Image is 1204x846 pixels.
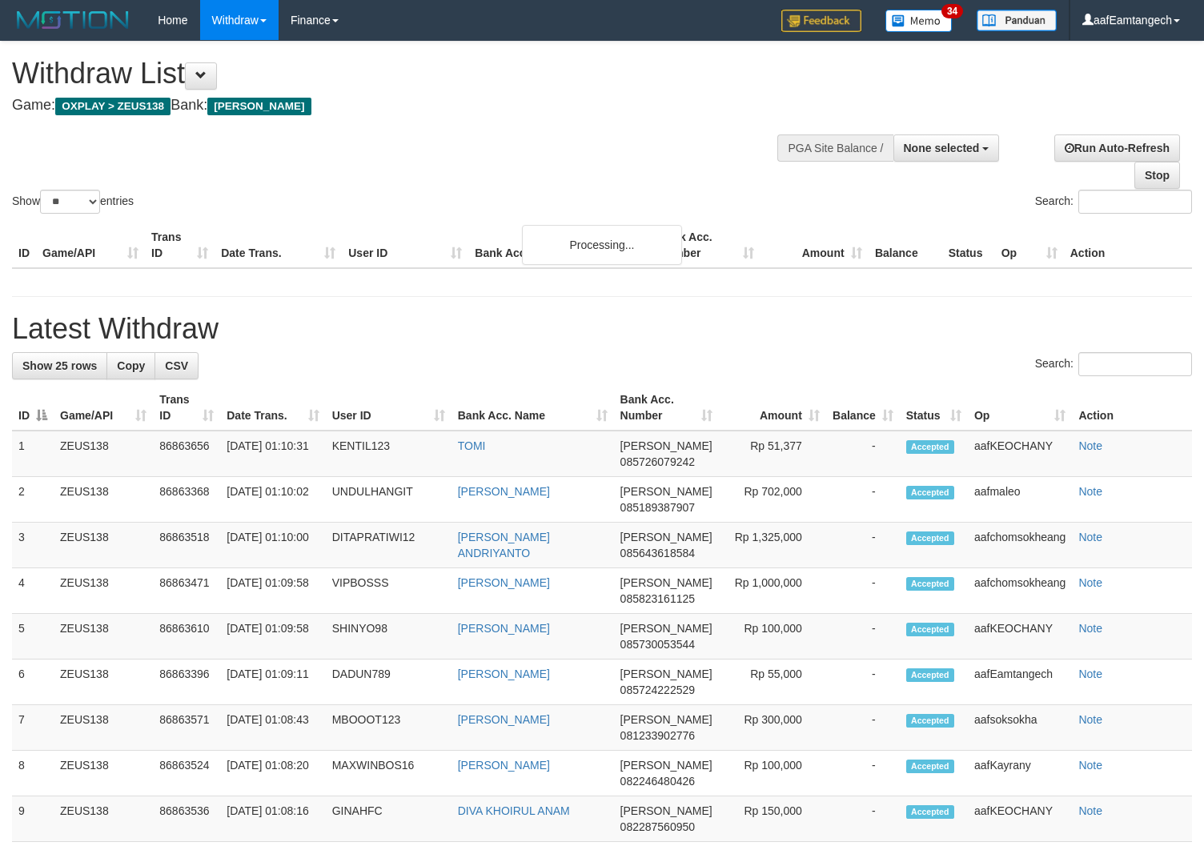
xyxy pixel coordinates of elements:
td: DITAPRATIWI12 [326,523,451,568]
a: Note [1078,713,1102,726]
td: 86863656 [153,431,220,477]
span: Copy 085726079242 to clipboard [620,455,695,468]
span: Show 25 rows [22,359,97,372]
span: [PERSON_NAME] [620,759,712,772]
td: Rp 100,000 [719,614,825,660]
td: KENTIL123 [326,431,451,477]
a: Run Auto-Refresh [1054,134,1180,162]
a: TOMI [458,439,486,452]
th: Status: activate to sort column ascending [900,385,968,431]
td: 86863524 [153,751,220,796]
h4: Game: Bank: [12,98,787,114]
span: [PERSON_NAME] [620,531,712,543]
td: - [826,477,900,523]
a: Note [1078,439,1102,452]
span: Copy 085823161125 to clipboard [620,592,695,605]
h1: Withdraw List [12,58,787,90]
th: Game/API: activate to sort column ascending [54,385,153,431]
span: Accepted [906,440,954,454]
th: ID [12,223,36,268]
a: Note [1078,622,1102,635]
td: - [826,568,900,614]
td: aafEamtangech [968,660,1072,705]
label: Search: [1035,190,1192,214]
a: [PERSON_NAME] [458,485,550,498]
td: 1 [12,431,54,477]
td: SHINYO98 [326,614,451,660]
th: User ID [342,223,468,268]
td: 9 [12,796,54,842]
td: [DATE] 01:10:02 [220,477,325,523]
span: CSV [165,359,188,372]
span: Accepted [906,714,954,728]
td: 8 [12,751,54,796]
span: [PERSON_NAME] [207,98,311,115]
a: [PERSON_NAME] [458,759,550,772]
a: [PERSON_NAME] [458,576,550,589]
th: Action [1064,223,1192,268]
span: [PERSON_NAME] [620,485,712,498]
a: [PERSON_NAME] [458,668,550,680]
td: ZEUS138 [54,751,153,796]
span: Copy 082246480426 to clipboard [620,775,695,788]
th: Trans ID [145,223,215,268]
span: Accepted [906,486,954,499]
label: Search: [1035,352,1192,376]
td: 5 [12,614,54,660]
span: Accepted [906,668,954,682]
td: aafKayrany [968,751,1072,796]
a: Note [1078,485,1102,498]
span: Copy 085730053544 to clipboard [620,638,695,651]
span: Copy 082287560950 to clipboard [620,820,695,833]
span: Accepted [906,577,954,591]
td: aafsoksokha [968,705,1072,751]
td: [DATE] 01:08:20 [220,751,325,796]
td: 6 [12,660,54,705]
td: MBOOOT123 [326,705,451,751]
td: aafchomsokheang [968,568,1072,614]
td: [DATE] 01:08:16 [220,796,325,842]
a: Note [1078,668,1102,680]
td: 86863610 [153,614,220,660]
span: [PERSON_NAME] [620,713,712,726]
td: - [826,660,900,705]
td: Rp 100,000 [719,751,825,796]
span: Copy 085724222529 to clipboard [620,684,695,696]
td: aafKEOCHANY [968,431,1072,477]
td: Rp 1,325,000 [719,523,825,568]
span: [PERSON_NAME] [620,439,712,452]
td: Rp 51,377 [719,431,825,477]
span: OXPLAY > ZEUS138 [55,98,171,115]
a: DIVA KHOIRUL ANAM [458,804,570,817]
td: MAXWINBOS16 [326,751,451,796]
span: [PERSON_NAME] [620,804,712,817]
a: Note [1078,804,1102,817]
th: Bank Acc. Name: activate to sort column ascending [451,385,614,431]
span: Accepted [906,531,954,545]
th: Game/API [36,223,145,268]
td: ZEUS138 [54,614,153,660]
td: ZEUS138 [54,660,153,705]
td: 7 [12,705,54,751]
th: Bank Acc. Number: activate to sort column ascending [614,385,720,431]
td: ZEUS138 [54,477,153,523]
a: Copy [106,352,155,379]
span: [PERSON_NAME] [620,668,712,680]
a: CSV [155,352,199,379]
a: [PERSON_NAME] [458,622,550,635]
div: PGA Site Balance / [777,134,893,162]
td: aafKEOCHANY [968,614,1072,660]
td: 3 [12,523,54,568]
th: Date Trans. [215,223,342,268]
th: Amount [761,223,869,268]
td: - [826,431,900,477]
th: Balance [869,223,942,268]
th: User ID: activate to sort column ascending [326,385,451,431]
td: [DATE] 01:08:43 [220,705,325,751]
td: Rp 55,000 [719,660,825,705]
select: Showentries [40,190,100,214]
span: [PERSON_NAME] [620,576,712,589]
span: 34 [941,4,963,18]
th: Balance: activate to sort column ascending [826,385,900,431]
td: 86863518 [153,523,220,568]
